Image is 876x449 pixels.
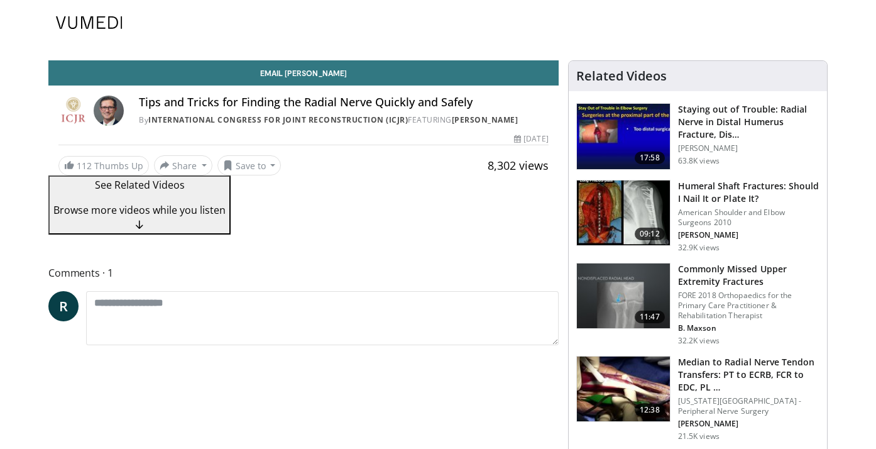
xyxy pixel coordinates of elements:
[58,156,149,175] a: 112 Thumbs Up
[148,114,408,125] a: International Congress for Joint Reconstruction (ICJR)
[576,263,819,346] a: 11:47 Commonly Missed Upper Extremity Fractures FORE 2018 Orthopaedics for the Primary Care Pract...
[53,177,226,192] p: See Related Videos
[635,311,665,323] span: 11:47
[58,96,89,126] img: International Congress for Joint Reconstruction (ICJR)
[576,103,819,170] a: 17:58 Staying out of Trouble: Radial Nerve in Distal Humerus Fracture, Dis… [PERSON_NAME] 63.8K v...
[48,60,559,86] a: Email [PERSON_NAME]
[48,175,231,235] button: See Related Videos Browse more videos while you listen
[217,155,282,175] button: Save to
[678,356,819,394] h3: Median to Radial Nerve Tendon Transfers: PT to ECRB, FCR to EDC, PL to EPL
[678,396,819,416] p: [US_STATE][GEOGRAPHIC_DATA] - Peripheral Nerve Surgery
[678,291,819,321] p: FORE 2018 Orthopaedics for the Primary Care Practitioner & Rehabilitation Therapist
[139,96,549,109] h4: Tips and Tricks for Finding the Radial Nerve Quickly and Safely
[488,158,549,173] span: 8,302 views
[48,265,559,281] span: Comments 1
[678,419,819,429] p: Andrew Yee
[94,96,124,126] img: Avatar
[577,263,670,329] img: b2c65235-e098-4cd2-ab0f-914df5e3e270.150x105_q85_crop-smart_upscale.jpg
[56,16,123,29] img: VuMedi Logo
[577,104,670,169] img: Q2xRg7exoPLTwO8X4xMDoxOjB1O8AjAz_1.150x105_q85_crop-smart_upscale.jpg
[678,243,720,253] p: 32.9K views
[577,180,670,246] img: sot_1.png.150x105_q85_crop-smart_upscale.jpg
[678,263,819,288] h3: Commonly Missed Upper Extremity Fractures
[576,356,819,441] a: 12:38 Median to Radial Nerve Tendon Transfers: PT to ECRB, FCR to EDC, PL … [US_STATE][GEOGRAPHIC...
[678,431,720,441] p: 21.5K views
[577,357,670,422] img: 304908_0001_1.png.150x105_q85_crop-smart_upscale.jpg
[678,208,819,228] p: American Shoulder and Elbow Surgeons 2010
[139,114,549,126] div: By FEATURING
[678,336,720,346] p: 32.2K views
[154,155,212,175] button: Share
[678,103,819,141] h3: Staying out of Trouble: Radial Nerve in Distal Humerus Fracture, Distal Biceps Repair, and Elbow ...
[678,323,819,333] p: Benjamin Maxson
[514,133,548,145] div: [DATE]
[53,203,226,217] span: Browse more videos while you listen
[678,230,819,240] p: Joaquin Sanchez-Sotelo
[452,114,518,125] a: [PERSON_NAME]
[576,180,819,253] a: 09:12 Humeral Shaft Fractures: Should I Nail It or Plate It? American Shoulder and Elbow Surgeons...
[678,156,720,166] p: 63.8K views
[635,404,665,416] span: 12:38
[635,228,665,240] span: 09:12
[678,143,819,153] p: [PERSON_NAME]
[77,160,92,172] span: 112
[635,152,665,164] span: 17:58
[48,291,79,321] a: R
[678,180,819,205] h3: Humeral Shaft Fractures: Should I Nail It or Plate It?
[576,69,667,84] h4: Related Videos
